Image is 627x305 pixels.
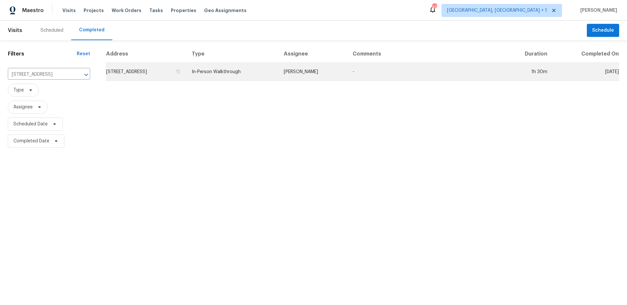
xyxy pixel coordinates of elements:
input: Search for an address... [8,70,72,80]
td: [STREET_ADDRESS] [106,63,186,81]
span: Properties [171,7,196,14]
span: [GEOGRAPHIC_DATA], [GEOGRAPHIC_DATA] + 1 [447,7,547,14]
th: Assignee [279,45,348,63]
td: - [347,63,502,81]
span: Assignee [13,104,33,110]
span: [PERSON_NAME] [578,7,617,14]
span: Scheduled Date [13,121,48,127]
div: Completed [79,27,104,33]
span: Work Orders [112,7,141,14]
span: Tasks [149,8,163,13]
td: [DATE] [553,63,619,81]
th: Type [186,45,278,63]
td: In-Person Walkthrough [186,63,278,81]
td: [PERSON_NAME] [279,63,348,81]
span: Geo Assignments [204,7,247,14]
th: Completed On [553,45,619,63]
div: Scheduled [40,27,63,34]
span: Projects [84,7,104,14]
span: Completed Date [13,138,49,144]
div: Reset [77,51,90,57]
span: Schedule [592,26,614,35]
div: 47 [432,4,437,10]
th: Duration [502,45,553,63]
span: Type [13,87,24,93]
button: Open [82,70,91,79]
button: Copy Address [175,69,181,74]
span: Visits [8,23,22,38]
span: Maestro [22,7,44,14]
th: Comments [347,45,502,63]
button: Schedule [587,24,619,37]
th: Address [106,45,186,63]
td: 1h 30m [502,63,553,81]
span: Visits [62,7,76,14]
h1: Filters [8,51,77,57]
